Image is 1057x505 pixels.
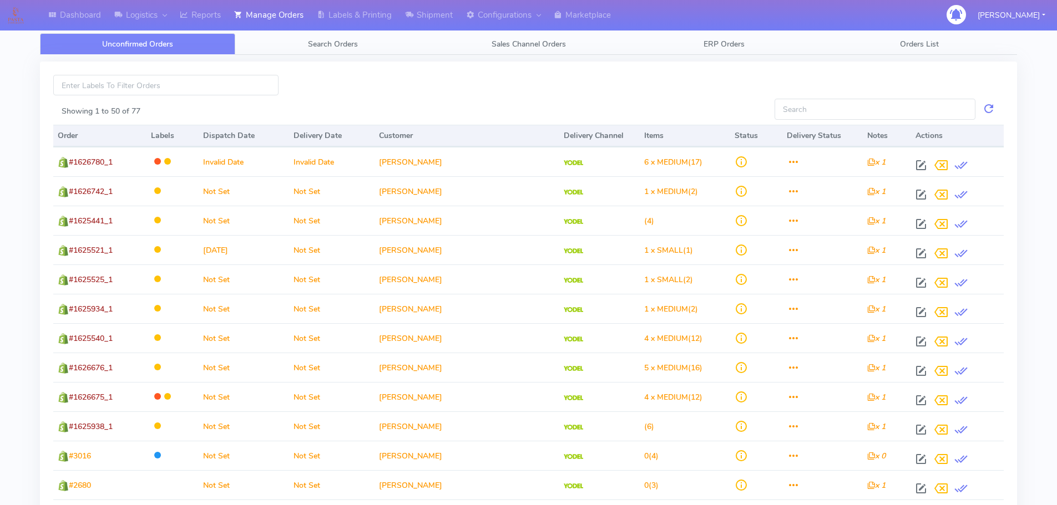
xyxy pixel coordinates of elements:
[199,235,289,264] td: [DATE]
[375,264,559,294] td: [PERSON_NAME]
[289,176,375,206] td: Not Set
[69,363,113,373] span: #1626676_1
[289,125,375,147] th: Delivery Date
[644,157,688,167] span: 6 x MEDIUM
[69,157,113,167] span: #1626780_1
[375,411,559,441] td: [PERSON_NAME]
[867,451,886,461] i: x 0
[375,147,559,176] td: [PERSON_NAME]
[53,125,146,147] th: Order
[911,125,1004,147] th: Actions
[289,147,375,176] td: Invalid Date
[102,39,173,49] span: Unconfirmed Orders
[375,125,559,147] th: Customer
[289,411,375,441] td: Not Set
[199,206,289,235] td: Not Set
[375,470,559,499] td: [PERSON_NAME]
[146,125,199,147] th: Labels
[644,186,698,197] span: (2)
[375,206,559,235] td: [PERSON_NAME]
[644,451,649,461] span: 0
[69,480,91,491] span: #2680
[199,147,289,176] td: Invalid Date
[867,363,886,373] i: x 1
[559,125,640,147] th: Delivery Channel
[289,294,375,323] td: Not Set
[564,395,583,401] img: Yodel
[69,421,113,432] span: #1625938_1
[199,264,289,294] td: Not Set
[644,245,683,256] span: 1 x SMALL
[900,39,939,49] span: Orders List
[375,294,559,323] td: [PERSON_NAME]
[867,480,886,491] i: x 1
[199,411,289,441] td: Not Set
[289,235,375,264] td: Not Set
[867,421,886,432] i: x 1
[644,392,688,402] span: 4 x MEDIUM
[199,382,289,411] td: Not Set
[969,4,1054,27] button: [PERSON_NAME]
[199,294,289,323] td: Not Set
[69,451,91,461] span: #3016
[644,157,702,167] span: (17)
[863,125,911,147] th: Notes
[564,219,583,225] img: Yodel
[564,483,583,489] img: Yodel
[644,186,688,197] span: 1 x MEDIUM
[199,176,289,206] td: Not Set
[289,353,375,382] td: Not Set
[867,304,886,314] i: x 1
[564,160,583,166] img: Yodel
[564,336,583,342] img: Yodel
[289,441,375,470] td: Not Set
[199,470,289,499] td: Not Set
[867,216,886,226] i: x 1
[644,480,649,491] span: 0
[289,323,375,353] td: Not Set
[69,392,113,402] span: #1626675_1
[199,323,289,353] td: Not Set
[644,421,654,432] span: (6)
[867,186,886,197] i: x 1
[69,216,113,226] span: #1625441_1
[375,323,559,353] td: [PERSON_NAME]
[40,33,1017,55] ul: Tabs
[867,157,886,167] i: x 1
[640,125,730,147] th: Items
[867,392,886,402] i: x 1
[199,125,289,147] th: Dispatch Date
[289,382,375,411] td: Not Set
[564,248,583,254] img: Yodel
[564,366,583,371] img: Yodel
[775,99,975,119] input: Search
[644,304,688,314] span: 1 x MEDIUM
[564,190,583,195] img: Yodel
[199,441,289,470] td: Not Set
[644,333,688,344] span: 4 x MEDIUM
[644,392,702,402] span: (12)
[644,333,702,344] span: (12)
[644,274,693,285] span: (2)
[308,39,358,49] span: Search Orders
[782,125,863,147] th: Delivery Status
[69,274,113,285] span: #1625525_1
[867,274,886,285] i: x 1
[375,353,559,382] td: [PERSON_NAME]
[644,451,659,461] span: (4)
[375,176,559,206] td: [PERSON_NAME]
[867,245,886,256] i: x 1
[644,363,702,373] span: (16)
[69,333,113,344] span: #1625540_1
[69,245,113,256] span: #1625521_1
[289,470,375,499] td: Not Set
[644,245,693,256] span: (1)
[564,307,583,313] img: Yodel
[704,39,745,49] span: ERP Orders
[375,382,559,411] td: [PERSON_NAME]
[644,363,688,373] span: 5 x MEDIUM
[644,304,698,314] span: (2)
[289,206,375,235] td: Not Set
[644,480,659,491] span: (3)
[289,264,375,294] td: Not Set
